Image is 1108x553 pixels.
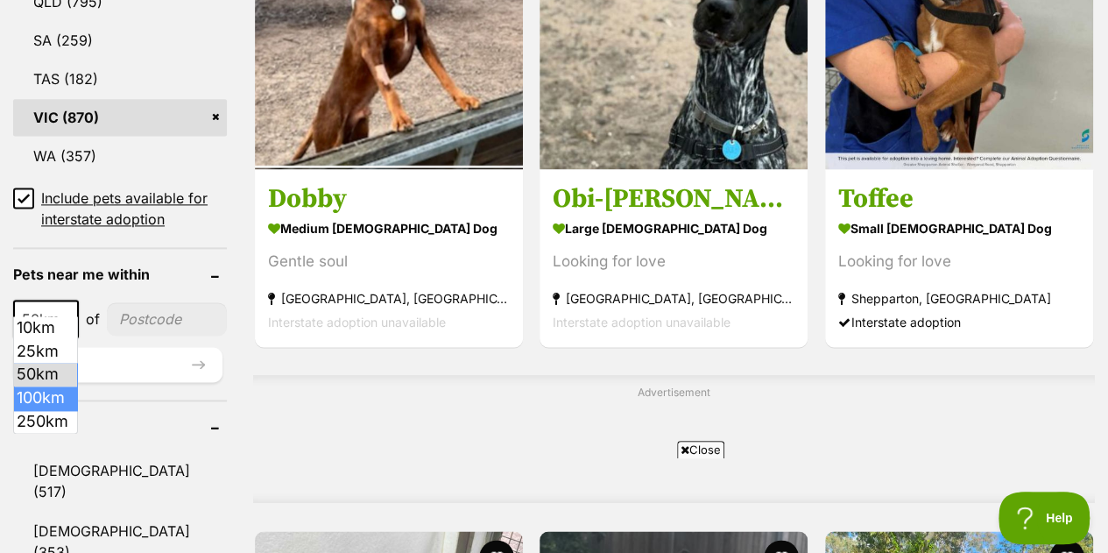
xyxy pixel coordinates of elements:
[553,287,794,310] strong: [GEOGRAPHIC_DATA], [GEOGRAPHIC_DATA]
[268,315,446,330] span: Interstate adoption unavailable
[13,22,227,59] a: SA (259)
[13,60,227,97] a: TAS (182)
[999,492,1090,544] iframe: Help Scout Beacon - Open
[107,302,227,336] input: postcode
[13,419,227,435] header: Gender
[14,316,77,340] li: 10km
[825,169,1093,347] a: Toffee small [DEMOGRAPHIC_DATA] Dog Looking for love Shepparton, [GEOGRAPHIC_DATA] Interstate ado...
[838,287,1080,310] strong: Shepparton, [GEOGRAPHIC_DATA]
[13,188,227,230] a: Include pets available for interstate adoption
[553,250,794,273] div: Looking for love
[553,315,730,330] span: Interstate adoption unavailable
[130,465,979,544] iframe: Advertisement
[13,138,227,174] a: WA (357)
[268,216,510,241] strong: medium [DEMOGRAPHIC_DATA] Dog
[13,266,227,282] header: Pets near me within
[268,287,510,310] strong: [GEOGRAPHIC_DATA], [GEOGRAPHIC_DATA]
[553,216,794,241] strong: large [DEMOGRAPHIC_DATA] Dog
[13,452,227,510] a: [DEMOGRAPHIC_DATA] (517)
[540,169,808,347] a: Obi-[PERSON_NAME] large [DEMOGRAPHIC_DATA] Dog Looking for love [GEOGRAPHIC_DATA], [GEOGRAPHIC_DA...
[255,169,523,347] a: Dobby medium [DEMOGRAPHIC_DATA] Dog Gentle soul [GEOGRAPHIC_DATA], [GEOGRAPHIC_DATA] Interstate a...
[553,182,794,216] h3: Obi-[PERSON_NAME]
[13,300,79,338] span: 50km
[268,250,510,273] div: Gentle soul
[268,182,510,216] h3: Dobby
[838,216,1080,241] strong: small [DEMOGRAPHIC_DATA] Dog
[13,347,222,382] button: Update
[14,363,77,386] li: 50km
[41,188,227,230] span: Include pets available for interstate adoption
[253,375,1095,503] div: Advertisement
[677,441,724,458] span: Close
[15,307,77,331] span: 50km
[13,99,227,136] a: VIC (870)
[14,410,77,434] li: 250km
[838,250,1080,273] div: Looking for love
[838,310,1080,334] div: Interstate adoption
[14,386,77,410] li: 100km
[86,308,100,330] span: of
[14,340,77,364] li: 25km
[838,182,1080,216] h3: Toffee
